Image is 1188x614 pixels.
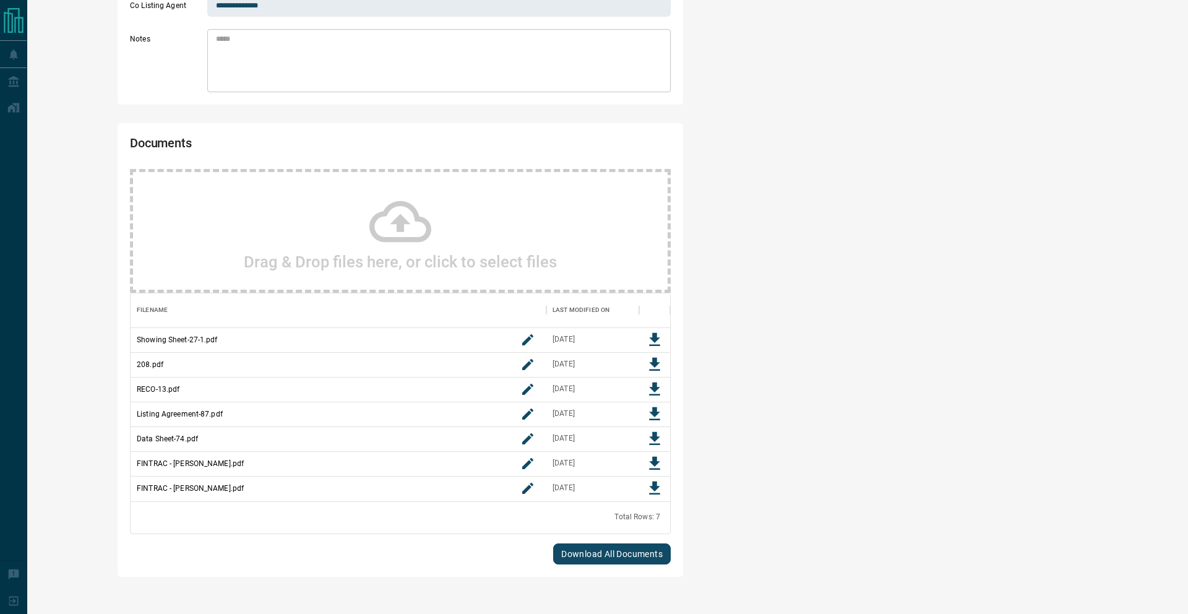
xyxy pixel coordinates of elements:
p: FINTRAC - [PERSON_NAME].pdf [137,483,244,494]
div: Sep 9, 2025 [553,384,575,394]
label: Notes [130,34,204,92]
div: Sep 9, 2025 [553,359,575,370]
p: Listing Agreement-87.pdf [137,409,223,420]
div: Sep 9, 2025 [553,483,575,493]
button: rename button [515,352,540,377]
div: Drag & Drop files here, or click to select files [130,169,671,293]
div: Last Modified On [553,293,609,327]
p: Data Sheet-74.pdf [137,433,198,444]
div: Filename [137,293,168,327]
p: Showing Sheet-27-1.pdf [137,334,217,345]
button: Download File [642,402,667,426]
button: rename button [515,426,540,451]
button: Download File [642,377,667,402]
div: Filename [131,293,546,327]
div: Sep 9, 2025 [553,433,575,444]
div: Last Modified On [546,293,639,327]
button: rename button [515,402,540,426]
button: Download File [642,327,667,352]
button: Download File [642,451,667,476]
div: Total Rows: 7 [614,512,660,522]
button: Download All Documents [553,543,671,564]
button: Download File [642,476,667,501]
h2: Drag & Drop files here, or click to select files [244,253,557,271]
button: Download File [642,352,667,377]
button: rename button [515,377,540,402]
button: rename button [515,476,540,501]
div: Sep 9, 2025 [553,458,575,469]
p: FINTRAC - [PERSON_NAME].pdf [137,458,244,469]
div: Sep 9, 2025 [553,334,575,345]
button: rename button [515,451,540,476]
div: Sep 9, 2025 [553,409,575,419]
p: 208.pdf [137,359,163,370]
label: Co Listing Agent [130,1,204,17]
h2: Documents [130,136,454,157]
p: RECO-13.pdf [137,384,179,395]
button: rename button [515,327,540,352]
button: Download File [642,426,667,451]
